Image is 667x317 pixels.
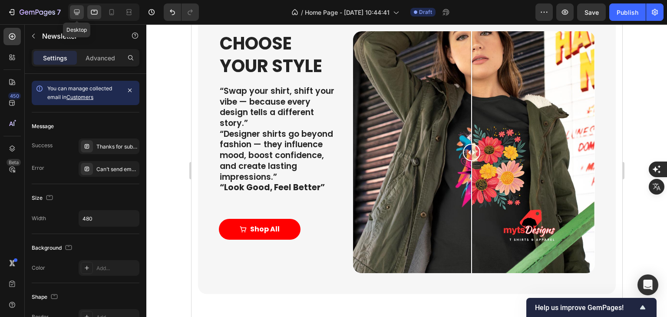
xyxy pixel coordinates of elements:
[7,159,21,166] div: Beta
[301,8,303,17] span: /
[535,302,648,313] button: Show survey - Help us improve GemPages!
[8,92,21,99] div: 450
[419,8,432,16] span: Draft
[42,31,116,41] p: Newsletter
[47,85,112,100] span: You can manage collected email in
[32,264,45,272] div: Color
[617,8,638,17] div: Publish
[32,192,55,204] div: Size
[32,164,44,172] div: Error
[96,264,137,272] div: Add...
[32,291,59,303] div: Shape
[66,94,93,100] a: Customers
[32,122,54,130] div: Message
[577,3,606,21] button: Save
[79,211,139,226] input: Auto
[164,3,199,21] div: Undo/Redo
[86,53,115,63] p: Advanced
[3,3,65,21] button: 7
[32,242,74,254] div: Background
[96,143,137,151] div: Thanks for subscribing
[192,24,622,317] iframe: To enrich screen reader interactions, please activate Accessibility in Grammarly extension settings
[305,8,390,17] span: Home Page - [DATE] 10:44:41
[43,53,67,63] p: Settings
[609,3,646,21] button: Publish
[32,215,46,222] div: Width
[96,165,137,173] div: Can’t send email. Please try again later.
[637,274,658,295] div: Open Intercom Messenger
[584,9,599,16] span: Save
[32,142,53,149] div: Success
[57,7,61,17] p: 7
[535,304,637,312] span: Help us improve GemPages!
